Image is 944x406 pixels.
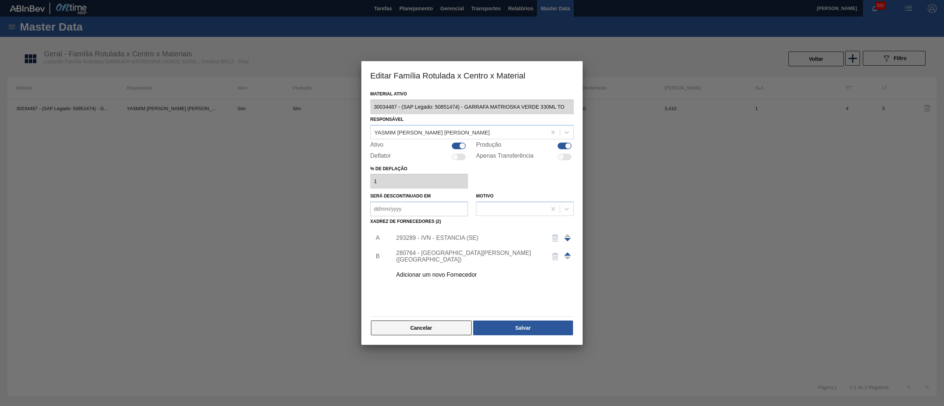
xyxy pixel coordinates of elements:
label: Ativo [370,141,383,150]
button: delete-icon [546,229,564,247]
button: delete-icon [546,248,564,265]
label: Responsável [370,117,404,122]
div: 280764 - [GEOGRAPHIC_DATA][PERSON_NAME] ([GEOGRAPHIC_DATA]) [396,250,541,263]
label: Será descontinuado em [370,193,431,199]
div: Adicionar um novo Fornecedor [396,272,541,278]
label: Motivo [476,193,493,199]
div: YASMIM [PERSON_NAME] [PERSON_NAME] [374,129,490,135]
li: A [370,229,382,247]
label: Material ativo [370,89,574,99]
span: Mover para cima [564,238,571,241]
label: % de deflação [370,164,468,174]
span: Mover para cima [564,252,571,256]
input: dd/mm/yyyy [370,202,468,216]
img: delete-icon [551,252,560,261]
label: Produção [476,141,502,150]
img: delete-icon [551,234,560,242]
div: 293289 - IVN - ESTANCIA (SE) [396,235,541,241]
label: Apenas Transferência [476,153,534,161]
label: Deflator [370,153,391,161]
button: Cancelar [371,321,472,335]
li: B [370,247,382,266]
button: Salvar [473,321,573,335]
h3: Editar Família Rotulada x Centro x Material [361,61,583,89]
label: Xadrez de Fornecedores (2) [370,219,441,224]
